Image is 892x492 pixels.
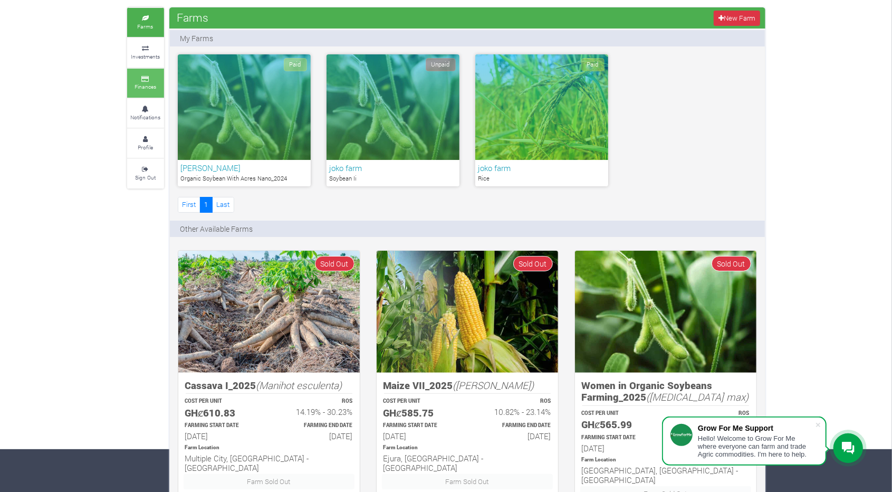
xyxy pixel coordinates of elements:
span: Farms [175,7,212,28]
h6: [GEOGRAPHIC_DATA], [GEOGRAPHIC_DATA] - [GEOGRAPHIC_DATA] [582,466,750,485]
h6: [PERSON_NAME] [181,163,308,173]
a: New Farm [714,11,760,26]
h5: Maize VII_2025 [383,380,551,392]
small: Farms [138,23,154,30]
small: Sign Out [135,174,156,181]
nav: Page Navigation [178,197,234,212]
a: Investments [127,38,164,67]
h6: 10.82% - 23.14% [477,407,551,417]
p: Rice [478,174,605,183]
p: ROS [477,398,551,405]
h5: GHȼ585.75 [383,407,458,419]
p: COST PER UNIT [582,410,656,418]
div: Grow For Me Support [698,424,815,432]
h5: GHȼ565.99 [582,419,656,431]
div: Hello! Welcome to Grow For Me where everyone can farm and trade Agric commodities. I'm here to help. [698,434,815,458]
h6: Multiple City, [GEOGRAPHIC_DATA] - [GEOGRAPHIC_DATA] [185,453,353,472]
a: Profile [127,129,164,158]
a: Sign Out [127,159,164,188]
p: Estimated Farming Start Date [582,434,656,442]
h6: 14.19% - 30.23% [279,407,353,417]
a: Paid joko farm Rice [475,54,608,186]
p: Location of Farm [582,456,750,464]
small: Investments [131,53,160,60]
span: Sold Out [513,256,553,271]
img: growforme image [178,251,360,373]
span: Sold Out [315,256,354,271]
a: First [178,197,200,212]
small: Finances [135,83,156,90]
a: Last [212,197,234,212]
h5: GHȼ610.83 [185,407,260,419]
a: Unpaid joko farm Soybean Ii [327,54,459,186]
a: Finances [127,69,164,98]
p: Estimated Farming End Date [279,422,353,430]
span: Paid [581,58,605,71]
p: Estimated Farming Start Date [383,422,458,430]
p: My Farms [180,33,214,44]
span: Sold Out [712,256,751,271]
h6: Ejura, [GEOGRAPHIC_DATA] - [GEOGRAPHIC_DATA] [383,453,551,472]
p: Organic Soybean With Acres Nano_2024 [181,174,308,183]
p: Soybean Ii [330,174,456,183]
h6: joko farm [478,163,605,173]
h6: joko farm [330,163,456,173]
img: growforme image [575,251,756,373]
h6: [DATE] [185,431,260,441]
h6: [DATE] [582,443,656,453]
h6: [DATE] [279,431,353,441]
p: COST PER UNIT [185,398,260,405]
a: Paid [PERSON_NAME] Organic Soybean With Acres Nano_2024 [178,54,311,186]
h5: Women in Organic Soybeans Farming_2025 [582,380,750,403]
small: Notifications [130,113,160,121]
i: ([MEDICAL_DATA] max) [647,390,749,403]
p: Location of Farm [185,444,353,452]
h5: Cassava I_2025 [185,380,353,392]
span: Unpaid [426,58,456,71]
p: ROS [279,398,353,405]
h6: [DATE] [477,431,551,441]
i: (Manihot esculenta) [256,379,342,392]
i: ([PERSON_NAME]) [453,379,534,392]
p: Estimated Farming End Date [477,422,551,430]
p: Location of Farm [383,444,551,452]
a: Farms [127,8,164,37]
a: 1 [200,197,213,212]
p: Other Available Farms [180,223,253,234]
h6: [DATE] [383,431,458,441]
img: growforme image [377,251,558,373]
p: Estimated Farming Start Date [185,422,260,430]
a: Notifications [127,99,164,128]
small: Profile [138,144,153,151]
p: ROS [675,410,750,418]
span: Paid [284,58,307,71]
p: COST PER UNIT [383,398,458,405]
